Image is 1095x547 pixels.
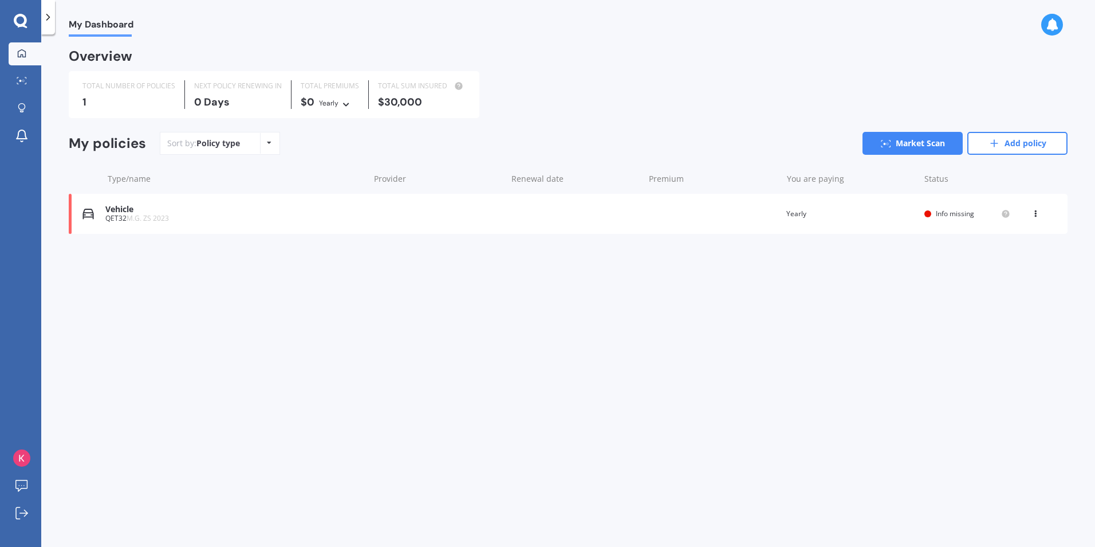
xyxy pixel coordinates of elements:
[967,132,1068,155] a: Add policy
[301,96,359,109] div: $0
[105,214,363,222] div: QET32
[13,450,30,467] img: ACg8ocJjBdN8-VivRHBRU2sgidWMHqcWcUMoAMkyEs-i9V7rO0amGg=s96-c
[167,138,240,149] div: Sort by:
[378,96,466,108] div: $30,000
[649,173,777,185] div: Premium
[194,96,282,108] div: 0 Days
[319,97,338,109] div: Yearly
[924,173,1010,185] div: Status
[194,80,282,92] div: NEXT POLICY RENEWING IN
[82,96,175,108] div: 1
[69,19,133,34] span: My Dashboard
[862,132,963,155] a: Market Scan
[82,80,175,92] div: TOTAL NUMBER OF POLICIES
[787,173,915,185] div: You are paying
[82,208,94,220] img: Vehicle
[69,50,132,62] div: Overview
[105,205,363,214] div: Vehicle
[936,209,974,218] span: Info missing
[511,173,640,185] div: Renewal date
[108,173,365,185] div: Type/name
[127,213,169,223] span: M.G. ZS 2023
[301,80,359,92] div: TOTAL PREMIUMS
[196,138,240,149] div: Policy type
[374,173,502,185] div: Provider
[69,135,146,152] div: My policies
[786,208,915,220] div: Yearly
[378,80,466,92] div: TOTAL SUM INSURED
